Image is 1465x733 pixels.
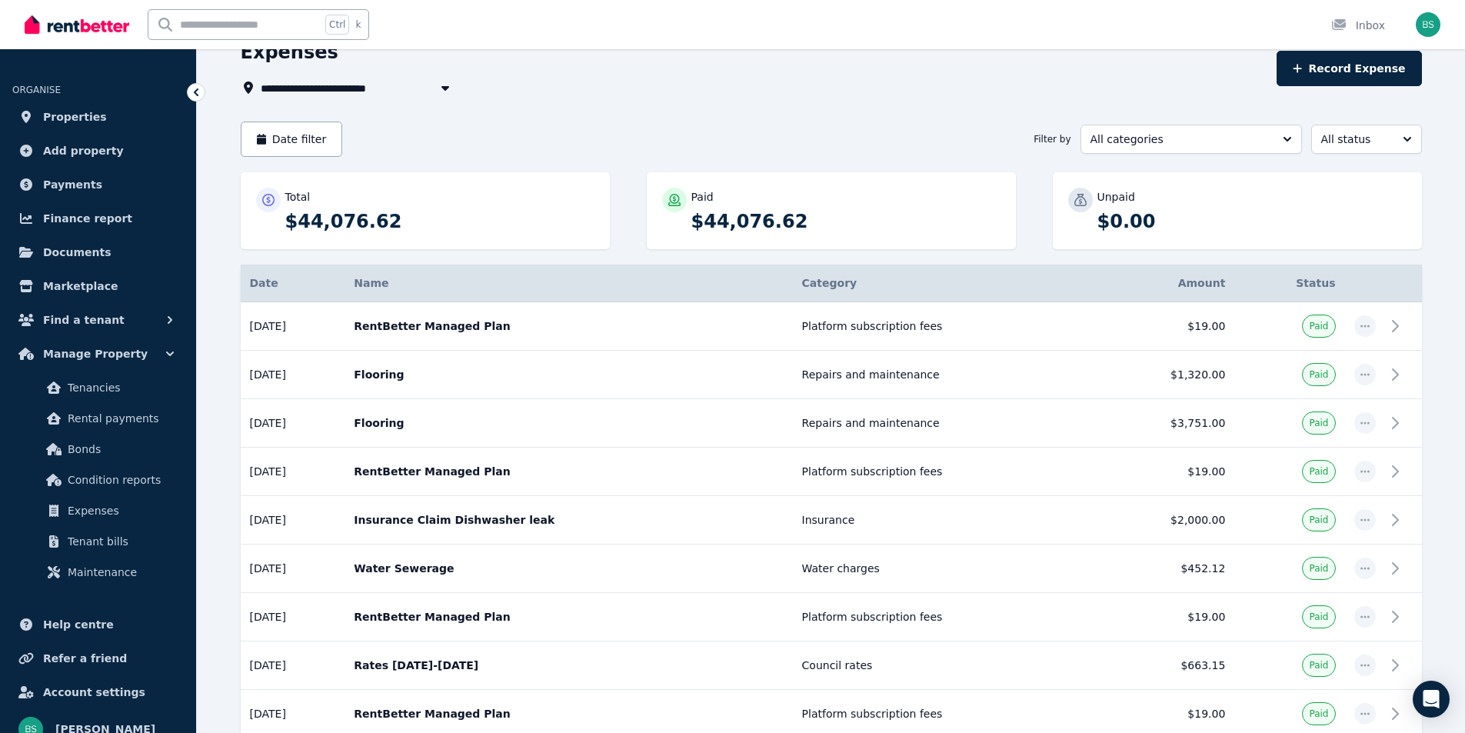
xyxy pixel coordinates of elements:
[68,501,171,520] span: Expenses
[68,440,171,458] span: Bonds
[1309,368,1328,381] span: Paid
[12,237,184,268] a: Documents
[1097,189,1135,205] p: Unpaid
[793,265,1096,302] th: Category
[241,593,345,641] td: [DATE]
[43,243,112,262] span: Documents
[18,434,178,465] a: Bonds
[691,209,1001,234] p: $44,076.62
[12,169,184,200] a: Payments
[1309,708,1328,720] span: Paid
[241,641,345,690] td: [DATE]
[793,351,1096,399] td: Repairs and maintenance
[285,209,594,234] p: $44,076.62
[1034,133,1070,145] span: Filter by
[354,658,783,673] p: Rates [DATE]-[DATE]
[43,175,102,194] span: Payments
[12,85,61,95] span: ORGANISE
[1331,18,1385,33] div: Inbox
[285,189,311,205] p: Total
[1309,611,1328,623] span: Paid
[12,643,184,674] a: Refer a friend
[1095,496,1234,545] td: $2,000.00
[354,706,783,721] p: RentBetter Managed Plan
[354,609,783,625] p: RentBetter Managed Plan
[1309,562,1328,575] span: Paid
[1309,320,1328,332] span: Paid
[1097,209,1407,234] p: $0.00
[1413,681,1450,718] div: Open Intercom Messenger
[12,271,184,302] a: Marketplace
[43,345,148,363] span: Manage Property
[43,311,125,329] span: Find a tenant
[355,18,361,31] span: k
[354,464,783,479] p: RentBetter Managed Plan
[241,351,345,399] td: [DATE]
[68,378,171,397] span: Tenancies
[43,615,114,634] span: Help centre
[1311,125,1422,154] button: All status
[1309,465,1328,478] span: Paid
[68,409,171,428] span: Rental payments
[18,372,178,403] a: Tenancies
[793,545,1096,593] td: Water charges
[1277,51,1421,86] button: Record Expense
[12,203,184,234] a: Finance report
[241,265,345,302] th: Date
[1090,132,1270,147] span: All categories
[18,557,178,588] a: Maintenance
[18,526,178,557] a: Tenant bills
[1095,545,1234,593] td: $452.12
[12,677,184,708] a: Account settings
[43,683,145,701] span: Account settings
[1095,593,1234,641] td: $19.00
[793,399,1096,448] td: Repairs and maintenance
[354,561,783,576] p: Water Sewerage
[1309,417,1328,429] span: Paid
[325,15,349,35] span: Ctrl
[241,302,345,351] td: [DATE]
[1416,12,1440,37] img: Belinda Scott
[43,649,127,668] span: Refer a friend
[43,142,124,160] span: Add property
[354,367,783,382] p: Flooring
[1095,265,1234,302] th: Amount
[1095,351,1234,399] td: $1,320.00
[1080,125,1302,154] button: All categories
[793,496,1096,545] td: Insurance
[12,305,184,335] button: Find a tenant
[68,532,171,551] span: Tenant bills
[691,189,714,205] p: Paid
[1095,448,1234,496] td: $19.00
[241,496,345,545] td: [DATE]
[1234,265,1344,302] th: Status
[1309,514,1328,526] span: Paid
[12,102,184,132] a: Properties
[1095,302,1234,351] td: $19.00
[345,265,792,302] th: Name
[241,448,345,496] td: [DATE]
[12,609,184,640] a: Help centre
[354,512,783,528] p: Insurance Claim Dishwasher leak
[241,40,338,65] h1: Expenses
[354,415,783,431] p: Flooring
[68,471,171,489] span: Condition reports
[68,563,171,581] span: Maintenance
[18,495,178,526] a: Expenses
[241,122,343,157] button: Date filter
[12,338,184,369] button: Manage Property
[43,209,132,228] span: Finance report
[241,399,345,448] td: [DATE]
[25,13,129,36] img: RentBetter
[12,135,184,166] a: Add property
[43,277,118,295] span: Marketplace
[1095,641,1234,690] td: $663.15
[1095,399,1234,448] td: $3,751.00
[793,641,1096,690] td: Council rates
[793,593,1096,641] td: Platform subscription fees
[1309,659,1328,671] span: Paid
[354,318,783,334] p: RentBetter Managed Plan
[18,403,178,434] a: Rental payments
[793,448,1096,496] td: Platform subscription fees
[1321,132,1390,147] span: All status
